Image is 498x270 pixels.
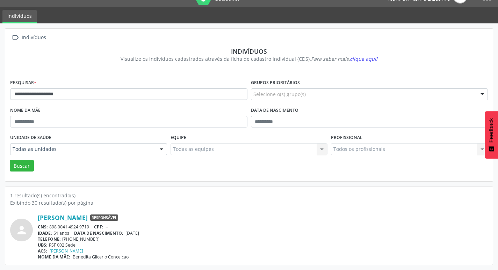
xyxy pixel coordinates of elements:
[10,32,47,43] a:  Indivíduos
[10,32,20,43] i: 
[485,111,498,159] button: Feedback - Mostrar pesquisa
[2,10,37,23] a: Indivíduos
[125,230,139,236] span: [DATE]
[20,32,47,43] div: Indivíduos
[74,230,123,236] span: DATA DE NASCIMENTO:
[253,90,306,98] span: Selecione o(s) grupo(s)
[38,236,488,242] div: [PHONE_NUMBER]
[171,132,186,143] label: Equipe
[15,48,483,55] div: Indivíduos
[106,224,108,230] span: --
[94,224,103,230] span: CPF:
[90,214,118,221] span: Responsável
[50,248,83,254] a: [PERSON_NAME]
[251,78,300,88] label: Grupos prioritários
[38,254,70,260] span: NOME DA MÃE:
[10,105,41,116] label: Nome da mãe
[10,192,488,199] div: 1 resultado(s) encontrado(s)
[488,118,495,143] span: Feedback
[38,214,88,221] a: [PERSON_NAME]
[38,224,488,230] div: 898 0041 4924 9719
[311,56,377,62] i: Para saber mais,
[331,132,362,143] label: Profissional
[10,160,34,172] button: Buscar
[13,146,153,153] span: Todas as unidades
[15,55,483,63] div: Visualize os indivíduos cadastrados através da ficha de cadastro individual (CDS).
[38,242,48,248] span: UBS:
[38,230,52,236] span: IDADE:
[10,199,488,206] div: Exibindo 30 resultado(s) por página
[38,236,61,242] span: TELEFONE:
[350,56,377,62] span: clique aqui!
[251,105,298,116] label: Data de nascimento
[10,132,51,143] label: Unidade de saúde
[38,248,47,254] span: ACS:
[38,224,48,230] span: CNS:
[38,230,488,236] div: 51 anos
[10,78,36,88] label: Pesquisar
[15,224,28,236] i: person
[73,254,129,260] span: Benedita Glicerio Conceicao
[38,242,488,248] div: PSF 002 Sede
